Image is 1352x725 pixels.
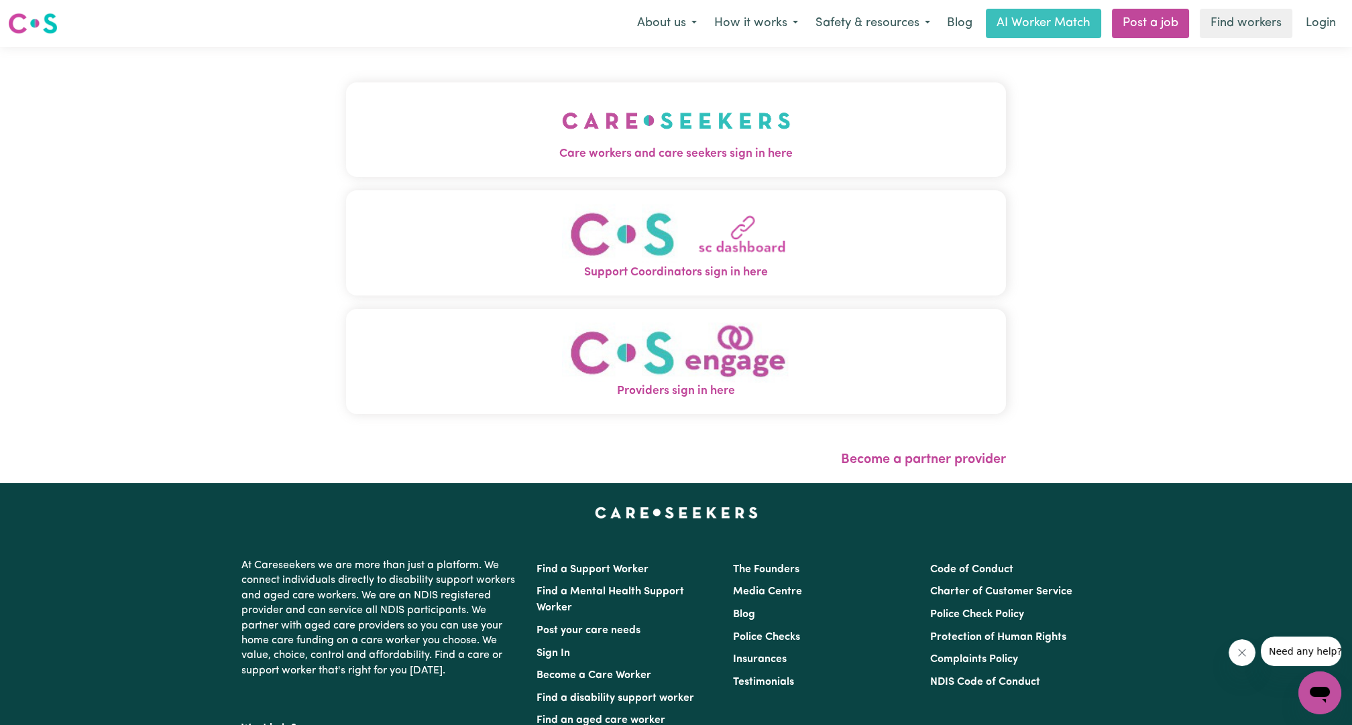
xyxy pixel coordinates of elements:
a: Code of Conduct [930,564,1013,575]
button: Support Coordinators sign in here [346,190,1006,295]
a: Post your care needs [537,625,640,636]
a: Charter of Customer Service [930,586,1072,597]
iframe: Message from company [1261,637,1341,666]
iframe: Button to launch messaging window [1298,671,1341,714]
a: Become a partner provider [841,453,1006,466]
a: Sign In [537,648,570,659]
a: Blog [733,609,755,620]
a: Become a Care Worker [537,670,651,681]
a: Insurances [733,654,787,665]
a: Find a Mental Health Support Worker [537,586,684,613]
span: Need any help? [8,9,81,20]
button: About us [628,9,706,38]
a: AI Worker Match [986,9,1101,38]
a: Police Check Policy [930,609,1024,620]
span: Care workers and care seekers sign in here [346,145,1006,163]
a: Login [1298,9,1344,38]
a: Protection of Human Rights [930,632,1066,643]
button: How it works [706,9,807,38]
a: Complaints Policy [930,654,1018,665]
a: Post a job [1112,9,1189,38]
iframe: Close message [1229,639,1255,666]
a: Testimonials [733,677,794,687]
a: Find a Support Worker [537,564,649,575]
button: Care workers and care seekers sign in here [346,82,1006,176]
a: Careseekers home page [595,507,758,518]
button: Safety & resources [807,9,939,38]
a: The Founders [733,564,799,575]
p: At Careseekers we are more than just a platform. We connect individuals directly to disability su... [241,553,520,683]
button: Providers sign in here [346,309,1006,414]
img: Careseekers logo [8,11,58,36]
a: Careseekers logo [8,8,58,39]
span: Support Coordinators sign in here [346,264,1006,281]
a: Find workers [1200,9,1292,38]
a: Blog [939,9,980,38]
a: NDIS Code of Conduct [930,677,1040,687]
a: Media Centre [733,586,802,597]
a: Find a disability support worker [537,693,694,704]
a: Police Checks [733,632,800,643]
span: Providers sign in here [346,383,1006,400]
